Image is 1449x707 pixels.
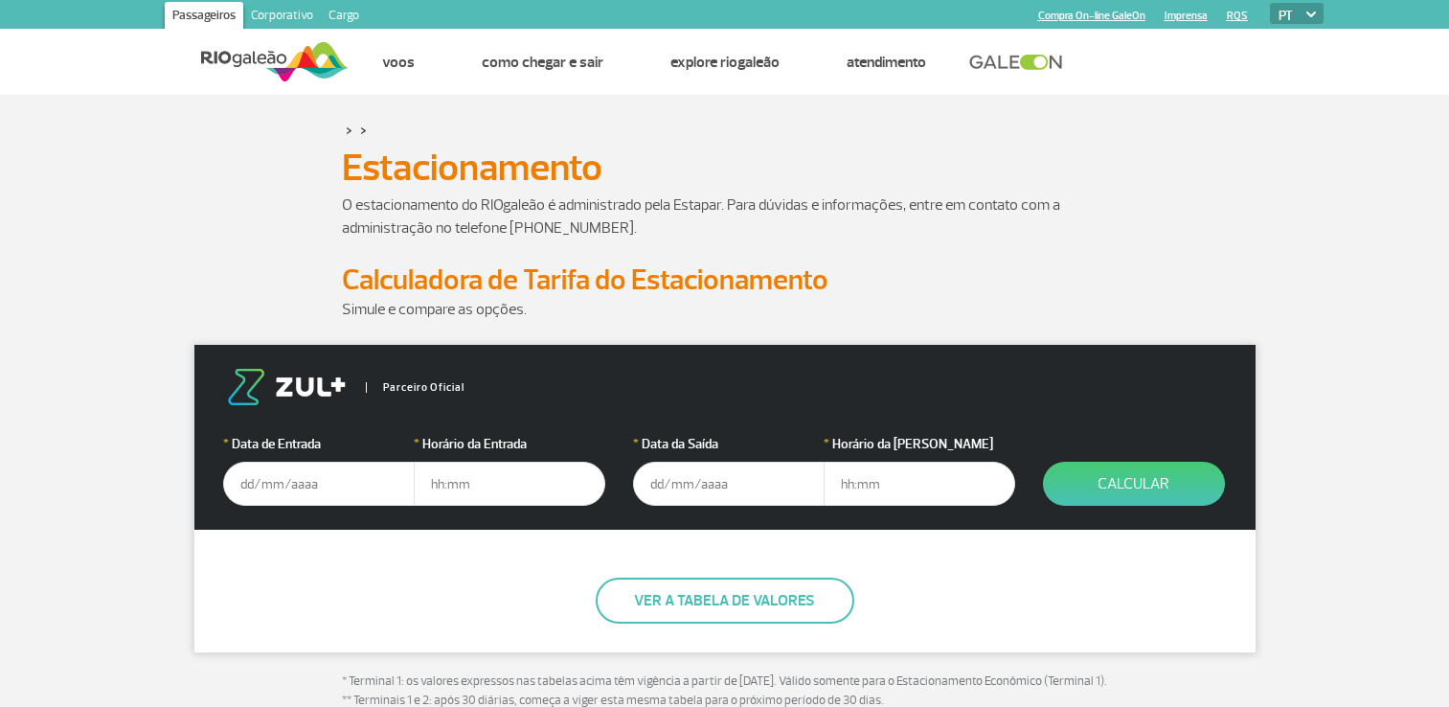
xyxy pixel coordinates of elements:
[346,119,352,141] a: >
[342,298,1108,321] p: Simule e compare as opções.
[633,462,825,506] input: dd/mm/aaaa
[223,434,415,454] label: Data de Entrada
[360,119,367,141] a: >
[670,53,780,72] a: Explore RIOgaleão
[596,578,854,624] button: Ver a tabela de valores
[366,382,464,393] span: Parceiro Oficial
[382,53,415,72] a: Voos
[1227,10,1248,22] a: RQS
[321,2,367,33] a: Cargo
[414,462,605,506] input: hh:mm
[223,462,415,506] input: dd/mm/aaaa
[414,434,605,454] label: Horário da Entrada
[223,369,350,405] img: logo-zul.png
[847,53,926,72] a: Atendimento
[342,151,1108,184] h1: Estacionamento
[482,53,603,72] a: Como chegar e sair
[1165,10,1208,22] a: Imprensa
[633,434,825,454] label: Data da Saída
[1038,10,1145,22] a: Compra On-line GaleOn
[243,2,321,33] a: Corporativo
[342,262,1108,298] h2: Calculadora de Tarifa do Estacionamento
[1043,462,1225,506] button: Calcular
[165,2,243,33] a: Passageiros
[824,434,1015,454] label: Horário da [PERSON_NAME]
[342,194,1108,239] p: O estacionamento do RIOgaleão é administrado pela Estapar. Para dúvidas e informações, entre em c...
[824,462,1015,506] input: hh:mm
